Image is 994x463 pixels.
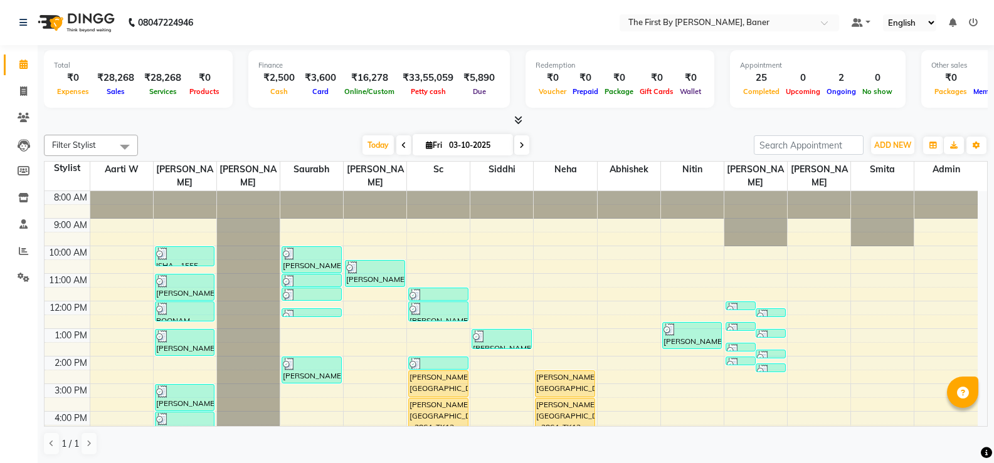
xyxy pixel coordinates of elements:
[534,162,596,177] span: Neha
[341,71,398,85] div: ₹16,278
[569,71,601,85] div: ₹0
[146,87,180,96] span: Services
[61,437,79,450] span: 1 / 1
[409,398,468,438] div: [PERSON_NAME][GEOGRAPHIC_DATA] - 2864, TK13, 03:30 PM-05:00 PM, Texture Treatment - Global Color
[346,261,404,286] div: [PERSON_NAME], TK01, 10:30 AM-11:30 AM, Haircut (Men) - Senior Stylist
[756,330,785,337] div: [PERSON_NAME] - 3738, TK10, 01:00 PM-01:15 PM, Brows : Wax & Thread - Eyebrows
[536,371,595,397] div: [PERSON_NAME][GEOGRAPHIC_DATA] - 2864, TK13, 02:30 PM-03:30 PM, Pro Keratin Trt*
[267,87,291,96] span: Cash
[601,87,637,96] span: Package
[409,371,468,397] div: [PERSON_NAME][GEOGRAPHIC_DATA] - 2864, TK13, 02:30 PM-03:30 PM, Pro Keratin Trt*
[92,71,139,85] div: ₹28,268
[309,87,332,96] span: Card
[52,356,90,370] div: 2:00 PM
[47,301,90,315] div: 12:00 PM
[103,87,128,96] span: Sales
[536,398,595,438] div: [PERSON_NAME][GEOGRAPHIC_DATA] - 2864, TK13, 03:30 PM-05:00 PM, Texture Treatment - Global Color
[46,246,90,259] div: 10:00 AM
[601,71,637,85] div: ₹0
[258,71,300,85] div: ₹2,500
[156,274,214,300] div: [PERSON_NAME] - 8331, TK04, 11:00 AM-12:00 PM, Haircut (Men) - Creative Stylist
[409,357,468,369] div: [PERSON_NAME]- 8785, TK06, 02:00 PM-02:30 PM, [PERSON_NAME] Trim/Shave
[756,309,785,316] div: [PERSON_NAME] - 3738, TK10, 12:15 PM-12:30 PM, Brows : Wax & Thread - Side Locks (Thread)
[217,162,280,190] span: [PERSON_NAME]
[851,162,914,177] span: Smita
[32,5,118,40] img: logo
[823,87,859,96] span: Ongoing
[637,71,677,85] div: ₹0
[280,162,343,177] span: Saurabh
[156,385,214,410] div: [PERSON_NAME] - 3738, TK10, 03:00 PM-04:00 PM, Makeup - Party (Indoor/Outdoor) (Indoor)
[740,60,896,71] div: Appointment
[409,302,468,321] div: [PERSON_NAME] - 9933, TK09, 12:00 PM-12:45 PM, Olaplex *
[282,309,341,316] div: [PERSON_NAME] - 3738, TK10, 12:15 PM-12:30 PM, Hair Wash + Cond
[90,162,153,177] span: Aarti W
[300,71,341,85] div: ₹3,600
[258,60,500,71] div: Finance
[54,71,92,85] div: ₹0
[51,191,90,204] div: 8:00 AM
[282,357,341,383] div: [PERSON_NAME], TK12, 02:00 PM-03:00 PM, Hair Cut & Finish / Basic [Sr. Stylist]
[724,162,787,190] span: [PERSON_NAME]
[859,71,896,85] div: 0
[52,140,96,150] span: Filter Stylist
[52,384,90,397] div: 3:00 PM
[362,135,394,155] span: Today
[445,136,508,155] input: 2025-10-03
[874,140,911,150] span: ADD NEW
[156,302,214,321] div: POONAM KADAM - 0050, TK02, 12:00 PM-12:45 PM, Hair Cut & Finish / Cr. Stylist
[859,87,896,96] span: No show
[536,71,569,85] div: ₹0
[931,71,970,85] div: ₹0
[472,330,531,348] div: [PERSON_NAME] L - 3493, TK05, 01:00 PM-01:45 PM, Styling - Blow Dry,Hair Wash + Cond
[569,87,601,96] span: Prepaid
[756,350,785,358] div: [PERSON_NAME] - 9933, TK09, 01:45 PM-02:00 PM, Brows : Wax & Thread - Eyebrows
[156,412,214,438] div: [PERSON_NAME] - 3738, TK10, 04:00 PM-05:00 PM, Makeup - Hair Do (Indoor)
[931,87,970,96] span: Packages
[398,71,458,85] div: ₹33,55,059
[726,302,755,310] div: [PERSON_NAME] - 3738, TK10, 12:00 PM-12:15 PM, Brows : Wax & Thread - Chin (Thread)
[677,71,704,85] div: ₹0
[282,274,341,286] div: [PERSON_NAME] - 6888, TK07, 11:00 AM-11:30 AM, [PERSON_NAME] - Moushtache Trim
[138,5,193,40] b: 08047224946
[788,162,850,190] span: [PERSON_NAME]
[677,87,704,96] span: Wallet
[823,71,859,85] div: 2
[54,87,92,96] span: Expenses
[783,71,823,85] div: 0
[740,87,783,96] span: Completed
[407,162,470,177] span: Sc
[186,71,223,85] div: ₹0
[409,288,468,300] div: [PERSON_NAME] - 9933, TK09, 11:30 AM-12:00 PM, Texture Treatment - Touch Up
[341,87,398,96] span: Online/Custom
[783,87,823,96] span: Upcoming
[408,87,449,96] span: Petty cash
[536,87,569,96] span: Voucher
[52,412,90,425] div: 4:00 PM
[52,329,90,342] div: 1:00 PM
[423,140,445,150] span: Fri
[637,87,677,96] span: Gift Cards
[871,137,914,154] button: ADD NEW
[914,162,978,177] span: Admin
[282,247,341,273] div: [PERSON_NAME] - 6888, TK07, 10:00 AM-11:00 AM, Haircut (Men) - Senior Stylist
[726,357,755,365] div: Avani, TK11, 02:00 PM-02:15 PM, Brows : Wax & Thread - Eyebrows
[756,364,785,372] div: [PERSON_NAME] - 3738, TK10, 02:15 PM-02:30 PM, Brows : Wax & Thread - Forehead ( Thread)
[663,323,722,348] div: [PERSON_NAME] - 9933, TK09, 12:45 PM-01:45 PM, Pedicure - Ayur Ve Lous Pedicure
[941,413,981,450] iframe: chat widget
[156,247,214,266] div: ISHA - 1555, TK03, 10:00 AM-10:45 AM, Hair Cut & Finish / Cr. Stylist
[470,87,489,96] span: Due
[156,330,214,355] div: [PERSON_NAME]- 8785, TK06, 01:00 PM-02:00 PM, Haircut (Men) - Creative Stylist
[458,71,500,85] div: ₹5,890
[154,162,216,190] span: [PERSON_NAME]
[54,60,223,71] div: Total
[282,288,341,300] div: [PERSON_NAME] - 6941, TK08, 11:30 AM-12:00 PM, [PERSON_NAME] Trim/Shave
[598,162,660,177] span: Abhishek
[726,323,755,330] div: [PERSON_NAME] - 3738, TK10, 12:45 PM-01:00 PM, Brows : Wax & Thread - Upper Lips
[344,162,406,190] span: [PERSON_NAME]
[139,71,186,85] div: ₹28,268
[740,71,783,85] div: 25
[754,135,864,155] input: Search Appointment
[186,87,223,96] span: Products
[46,274,90,287] div: 11:00 AM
